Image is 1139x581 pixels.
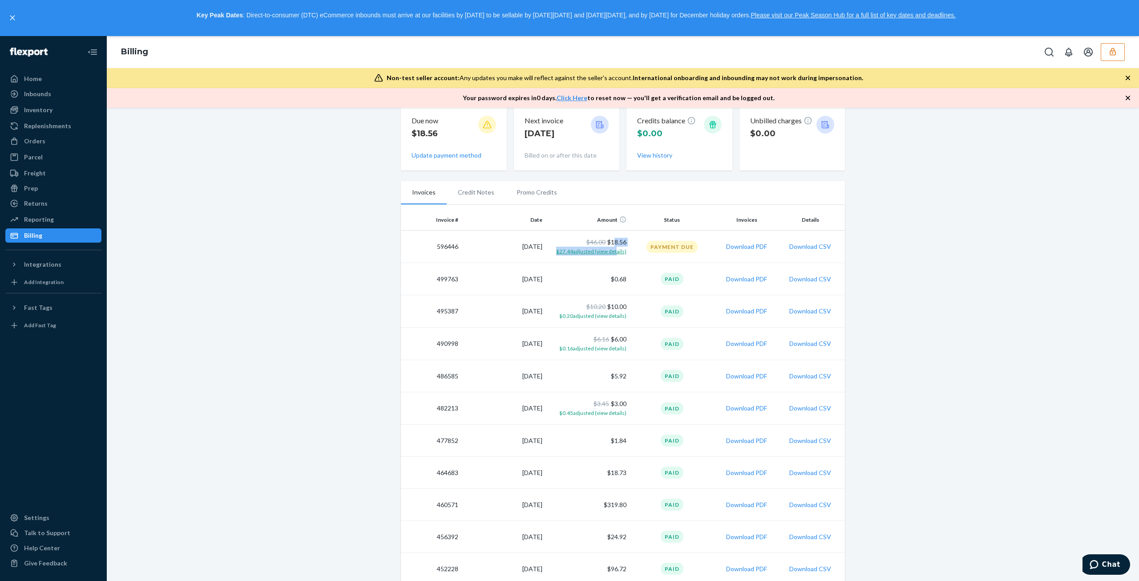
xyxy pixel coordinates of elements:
[412,128,438,139] p: $18.56
[789,404,831,413] button: Download CSV
[462,295,546,328] td: [DATE]
[726,468,767,477] button: Download PDF
[387,73,863,82] div: Any updates you make will reflect against the seller's account.
[714,209,780,231] th: Invoices
[789,436,831,445] button: Download CSV
[525,151,609,160] p: Billed on or after this date
[559,311,626,320] button: $0.20adjusted (view details)
[5,181,101,195] a: Prep
[412,116,438,126] p: Due now
[586,303,606,310] span: $10.20
[121,47,148,57] a: Billing
[24,260,61,269] div: Integrations
[24,199,48,208] div: Returns
[546,231,630,263] td: $18.56
[24,169,46,178] div: Freight
[24,303,53,312] div: Fast Tags
[1040,43,1058,61] button: Open Search Box
[525,128,563,139] p: [DATE]
[661,499,683,511] div: Paid
[789,339,831,348] button: Download CSV
[463,93,775,102] p: Your password expires in 0 days . to reset now — you'll get a verification email and be logged out.
[5,318,101,333] a: Add Fast Tag
[5,541,101,555] a: Help Center
[726,339,767,348] button: Download PDF
[546,328,630,360] td: $6.00
[726,275,767,284] button: Download PDF
[5,257,101,272] button: Integrations
[401,489,462,521] td: 460571
[726,500,767,509] button: Download PDF
[24,137,45,146] div: Orders
[24,74,42,83] div: Home
[546,392,630,425] td: $3.00
[661,338,683,350] div: Paid
[462,360,546,392] td: [DATE]
[637,151,672,160] button: View history
[24,559,67,568] div: Give Feedback
[726,372,767,381] button: Download PDF
[401,360,462,392] td: 486585
[5,150,101,164] a: Parcel
[24,153,43,162] div: Parcel
[1079,43,1097,61] button: Open account menu
[5,556,101,570] button: Give Feedback
[401,231,462,263] td: 596446
[559,345,626,352] span: $0.16 adjusted (view details)
[505,181,568,203] li: Promo Credits
[5,103,101,117] a: Inventory
[750,116,812,126] p: Unbilled charges
[21,8,1131,23] p: : Direct-to-consumer (DTC) eCommerce inbounds must arrive at our facilities by [DATE] to be sella...
[637,116,696,126] p: Credits balance
[789,307,831,316] button: Download CSV
[462,489,546,521] td: [DATE]
[637,129,662,138] span: $0.00
[401,328,462,360] td: 490998
[586,238,606,246] span: $46.00
[559,313,626,319] span: $0.20 adjusted (view details)
[661,531,683,543] div: Paid
[447,181,505,203] li: Credit Notes
[387,74,460,81] span: Non-test seller account:
[789,468,831,477] button: Download CSV
[24,215,54,224] div: Reporting
[5,196,101,211] a: Returns
[24,184,38,193] div: Prep
[5,212,101,227] a: Reporting
[780,209,845,231] th: Details
[401,181,447,204] li: Invoices
[559,408,626,417] button: $0.45adjusted (view details)
[546,521,630,553] td: $24.92
[412,151,481,160] button: Update payment method
[661,370,683,382] div: Paid
[24,278,64,286] div: Add Integration
[789,500,831,509] button: Download CSV
[559,344,626,353] button: $0.16adjusted (view details)
[462,521,546,553] td: [DATE]
[114,39,155,65] ol: breadcrumbs
[726,242,767,251] button: Download PDF
[726,532,767,541] button: Download PDF
[5,166,101,180] a: Freight
[462,392,546,425] td: [DATE]
[5,301,101,315] button: Fast Tags
[661,563,683,575] div: Paid
[789,532,831,541] button: Download CSV
[726,565,767,573] button: Download PDF
[594,400,609,407] span: $3.45
[5,275,101,289] a: Add Integration
[401,457,462,489] td: 464683
[630,209,714,231] th: Status
[24,544,60,553] div: Help Center
[10,48,48,57] img: Flexport logo
[789,372,831,381] button: Download CSV
[557,94,587,102] a: Click Here
[462,263,546,295] td: [DATE]
[789,275,831,284] button: Download CSV
[556,247,626,256] button: $27.44adjusted (view details)
[462,457,546,489] td: [DATE]
[24,89,51,98] div: Inbounds
[5,511,101,525] a: Settings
